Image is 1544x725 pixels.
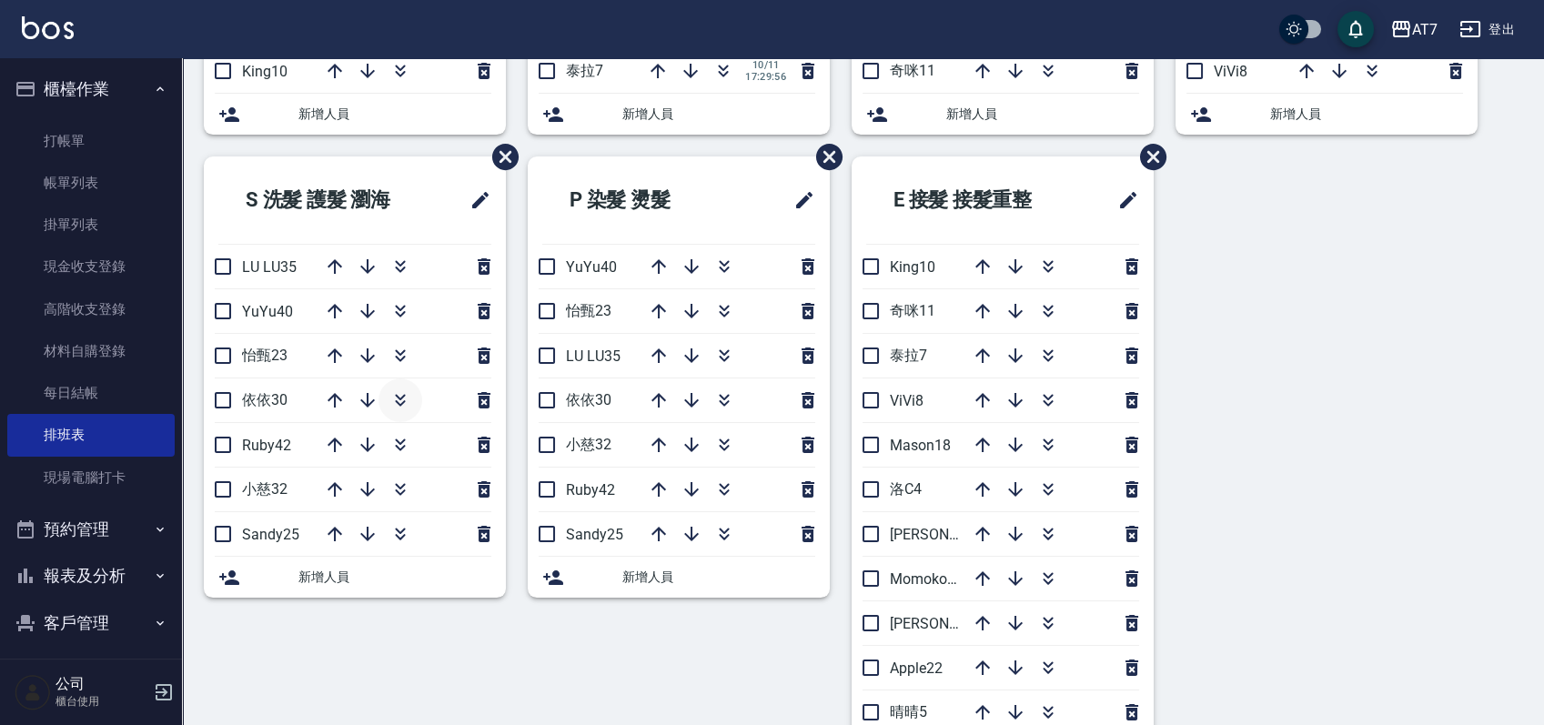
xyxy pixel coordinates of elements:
span: [PERSON_NAME]6 [890,615,1007,632]
span: 修改班表的標題 [1106,178,1139,222]
span: 奇咪11 [890,302,935,319]
span: Ruby42 [242,437,291,454]
span: 新增人員 [298,105,491,124]
a: 帳單列表 [7,162,175,204]
a: 高階收支登錄 [7,288,175,330]
span: 泰拉7 [890,347,927,364]
div: 新增人員 [204,94,506,135]
div: AT7 [1412,18,1438,41]
span: 刪除班表 [802,130,845,184]
span: 修改班表的標題 [782,178,815,222]
h5: 公司 [56,675,148,693]
button: 報表及分析 [7,552,175,599]
span: 怡甄23 [566,302,611,319]
span: Apple22 [890,660,943,677]
div: 新增人員 [1176,94,1478,135]
span: 17:29:56 [745,71,786,83]
span: 新增人員 [946,105,1139,124]
h2: S 洗髮 護髮 瀏海 [218,167,438,233]
span: 新增人員 [622,105,815,124]
span: 依依30 [242,391,288,408]
span: ViVi8 [1214,63,1247,80]
div: 新增人員 [528,94,830,135]
div: 新增人員 [204,557,506,598]
img: Person [15,674,51,710]
span: 小慈32 [566,436,611,453]
span: Momoko12 [890,570,964,588]
button: 客戶管理 [7,599,175,647]
div: 新增人員 [528,557,830,598]
span: 小慈32 [242,480,288,498]
img: Logo [22,16,74,39]
button: 登出 [1452,13,1522,46]
span: 刪除班表 [1126,130,1169,184]
span: King10 [890,258,935,276]
a: 每日結帳 [7,372,175,414]
button: AT7 [1383,11,1445,48]
span: ViVi8 [890,392,923,409]
a: 材料自購登錄 [7,330,175,372]
span: YuYu40 [566,258,617,276]
span: 晴晴5 [890,703,927,720]
button: 櫃檯作業 [7,65,175,113]
button: 預約管理 [7,506,175,553]
span: 10/11 [745,59,786,71]
button: save [1337,11,1374,47]
h2: P 染髮 燙髮 [542,167,740,233]
span: 怡甄23 [242,347,288,364]
a: 現金收支登錄 [7,246,175,287]
button: 員工及薪資 [7,646,175,693]
a: 排班表 [7,414,175,456]
span: Sandy25 [566,526,623,543]
span: Sandy25 [242,526,299,543]
span: King10 [242,63,288,80]
p: 櫃台使用 [56,693,148,710]
span: 泰拉7 [566,62,603,79]
span: Mason18 [890,437,951,454]
div: 新增人員 [852,94,1154,135]
span: 新增人員 [298,568,491,587]
span: 新增人員 [622,568,815,587]
span: [PERSON_NAME]9 [890,526,1007,543]
span: Ruby42 [566,481,615,498]
a: 掛單列表 [7,204,175,246]
span: 新增人員 [1270,105,1463,124]
span: LU LU35 [566,347,621,365]
span: 洛C4 [890,480,922,498]
h2: E 接髮 接髮重整 [866,167,1083,233]
span: LU LU35 [242,258,297,276]
span: 依依30 [566,391,611,408]
a: 打帳單 [7,120,175,162]
span: 修改班表的標題 [459,178,491,222]
span: 刪除班表 [479,130,521,184]
span: YuYu40 [242,303,293,320]
a: 現場電腦打卡 [7,457,175,498]
span: 奇咪11 [890,62,935,79]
